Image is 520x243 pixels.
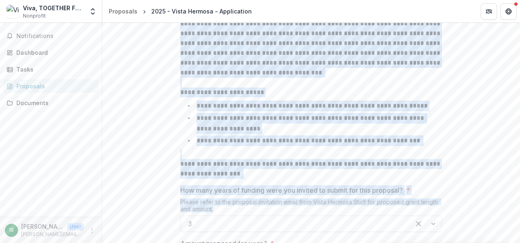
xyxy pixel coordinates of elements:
[3,79,99,93] a: Proposals
[67,223,84,230] p: User
[105,5,255,17] nav: breadcrumb
[87,3,99,20] button: Open entity switcher
[16,82,92,90] div: Proposals
[3,29,99,43] button: Notifications
[16,65,92,74] div: Tasks
[16,48,92,57] div: Dashboard
[3,46,99,59] a: Dashboard
[151,7,252,16] div: 2025 - Vista Hermosa - Application
[412,217,425,230] div: Clear selected options
[21,222,64,231] p: [PERSON_NAME]
[16,33,95,40] span: Notifications
[180,198,442,216] div: Please refer to the proposal invitation email from Vista Hermosa Staff for proposed grant length ...
[23,4,84,12] div: Viva, TOGETHER FOR CHILDREN
[3,63,99,76] a: Tasks
[109,7,137,16] div: Proposals
[481,3,497,20] button: Partners
[23,12,46,20] span: Nonprofit
[105,5,141,17] a: Proposals
[16,99,92,107] div: Documents
[3,96,99,110] a: Documents
[7,5,20,18] img: Viva, TOGETHER FOR CHILDREN
[9,227,14,233] div: Isaac Saldivar
[21,231,84,238] p: [PERSON_NAME][EMAIL_ADDRESS][DOMAIN_NAME]
[180,185,403,195] p: How many years of funding were you invited to submit for this proposal?
[87,225,97,235] button: More
[500,3,517,20] button: Get Help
